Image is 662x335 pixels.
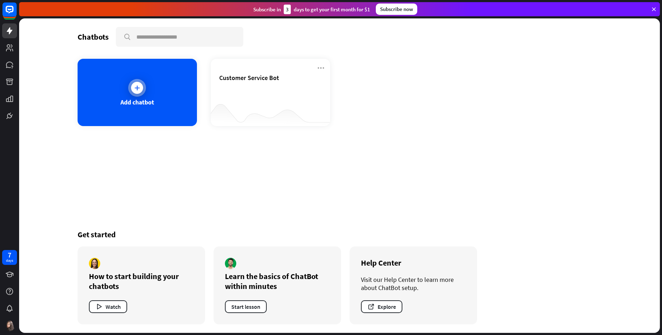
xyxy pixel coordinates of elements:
[78,229,602,239] div: Get started
[361,300,402,313] button: Explore
[89,258,100,269] img: author
[225,300,267,313] button: Start lesson
[361,258,466,268] div: Help Center
[225,258,236,269] img: author
[120,98,154,106] div: Add chatbot
[225,271,330,291] div: Learn the basics of ChatBot within minutes
[284,5,291,14] div: 3
[361,276,466,292] div: Visit our Help Center to learn more about ChatBot setup.
[78,32,109,42] div: Chatbots
[376,4,417,15] div: Subscribe now
[89,300,127,313] button: Watch
[253,5,370,14] div: Subscribe in days to get your first month for $1
[2,250,17,265] a: 7 days
[6,258,13,263] div: days
[8,252,11,258] div: 7
[219,74,279,82] span: Customer Service Bot
[6,3,27,24] button: Open LiveChat chat widget
[89,271,194,291] div: How to start building your chatbots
